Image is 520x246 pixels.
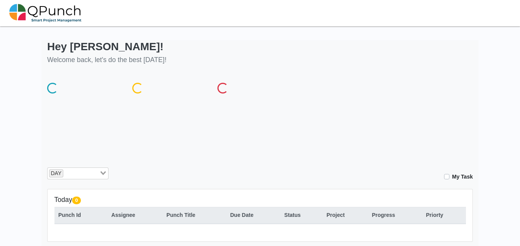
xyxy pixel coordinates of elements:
div: Search for option [47,167,109,180]
img: qpunch-sp.fa6292f.png [9,2,82,25]
div: Punch Title [166,211,222,219]
h5: Welcome back, let's do the best [DATE]! [47,56,166,64]
div: Progress [372,211,418,219]
label: My Task [452,173,473,181]
div: Project [326,211,364,219]
h5: Today [54,196,466,204]
h2: Hey [PERSON_NAME]! [47,40,166,53]
div: Priorty [426,211,462,219]
span: DAY [49,169,63,178]
div: Assignee [111,211,158,219]
input: Search for option [64,169,99,178]
div: Due Date [230,211,276,219]
span: 0 [72,197,81,204]
div: Status [284,211,318,219]
div: Punch Id [58,211,103,219]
